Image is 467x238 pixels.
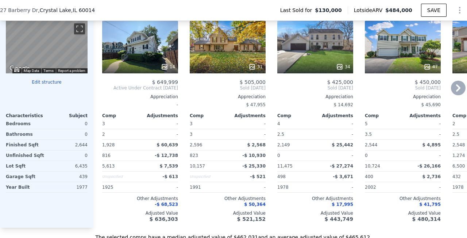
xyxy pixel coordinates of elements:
span: 5,613 [102,164,115,169]
span: 400 [365,174,373,179]
span: $ 2,736 [422,174,441,179]
div: Characteristics [6,113,47,119]
span: 0 [277,153,280,158]
div: 0 [48,119,88,129]
span: Sold [DATE] [190,85,266,91]
span: $ 60,639 [157,142,178,147]
div: Other Adjustments [102,196,178,201]
div: Appreciation [190,94,266,100]
div: Comp [190,113,228,119]
div: - [229,119,266,129]
div: 3.5 [365,129,401,139]
div: 47 [424,63,438,70]
div: - [317,182,353,192]
span: $ 7,539 [160,164,178,169]
div: 6,435 [48,161,88,171]
a: Open this area in Google Maps (opens a new window) [8,64,32,73]
span: -$ 3,671 [333,174,353,179]
div: Year Built [6,182,45,192]
div: Adjusted Value [365,210,441,216]
button: Edit structure [6,79,88,85]
div: Appreciation [277,94,353,100]
span: 10,724 [365,164,380,169]
span: -$ 27,274 [330,164,353,169]
div: Adjusted Value [277,210,353,216]
div: Comp [102,113,140,119]
div: 0 [48,129,88,139]
span: -$ 68,523 [155,202,178,207]
div: 2 [102,129,139,139]
span: 4 [277,121,280,126]
span: $ 505,000 [240,79,266,85]
span: -$ 521 [250,174,266,179]
div: Bathrooms [6,129,45,139]
div: Adjustments [315,113,353,119]
div: - [142,129,178,139]
button: Keyboard shortcuts [14,69,19,72]
span: 816 [102,153,111,158]
div: Appreciation [365,94,441,100]
span: $ 2,568 [247,142,266,147]
div: - [229,129,266,139]
div: 14 [161,63,175,70]
span: Sold [DATE] [365,85,441,91]
div: - [102,100,178,110]
div: 3 [190,129,226,139]
span: $ 41,795 [419,202,441,207]
span: 6,500 [452,164,465,169]
div: 2,644 [48,140,88,150]
div: 2002 [365,182,401,192]
button: Map Data [24,68,39,73]
span: 498 [277,174,286,179]
a: Report a problem [58,69,85,73]
div: Other Adjustments [365,196,441,201]
div: Finished Sqft [6,140,45,150]
span: Lotside ARV [354,7,385,14]
span: -$ 10,930 [242,153,266,158]
span: $ 45,690 [421,102,441,107]
div: - [404,119,441,129]
div: - [404,150,441,161]
div: Appreciation [102,94,178,100]
span: -$ 12,738 [155,153,178,158]
span: 10,157 [190,164,205,169]
span: 5 [365,121,368,126]
div: Other Adjustments [190,196,266,201]
div: Subject [47,113,88,119]
span: $ 521,152 [237,216,266,222]
span: 2,544 [365,142,377,147]
div: - [404,129,441,139]
button: SAVE [421,4,447,17]
span: Active Under Contract [DATE] [102,85,178,91]
div: 1977 [48,182,88,192]
div: 31 [248,63,263,70]
span: , IL 60014 [71,7,95,13]
div: Bedrooms [6,119,45,129]
div: Lot Sqft [6,161,45,171]
div: Adjusted Value [190,210,266,216]
span: 2,596 [190,142,202,147]
span: -$ 25,330 [242,164,266,169]
span: 2,548 [452,142,465,147]
button: Show Options [452,3,467,18]
div: Comp [365,113,403,119]
span: -$ 613 [162,174,178,179]
span: $ 649,999 [152,79,178,85]
div: Adjustments [228,113,266,119]
span: 0 [365,153,368,158]
span: 2 [452,121,455,126]
span: $ 636,303 [150,216,178,222]
div: Map [6,21,88,73]
span: 3 [102,121,105,126]
span: $ 425,000 [327,79,353,85]
span: $ 450,000 [415,79,441,85]
span: 11,475 [277,164,293,169]
span: Sold [DATE] [277,85,353,91]
span: $ 14,692 [334,102,353,107]
span: $ 480,314 [412,216,441,222]
span: 1,928 [102,142,115,147]
a: Terms [43,69,54,73]
div: Other Adjustments [277,196,353,201]
div: 1978 [277,182,314,192]
span: $ 4,895 [422,142,441,147]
